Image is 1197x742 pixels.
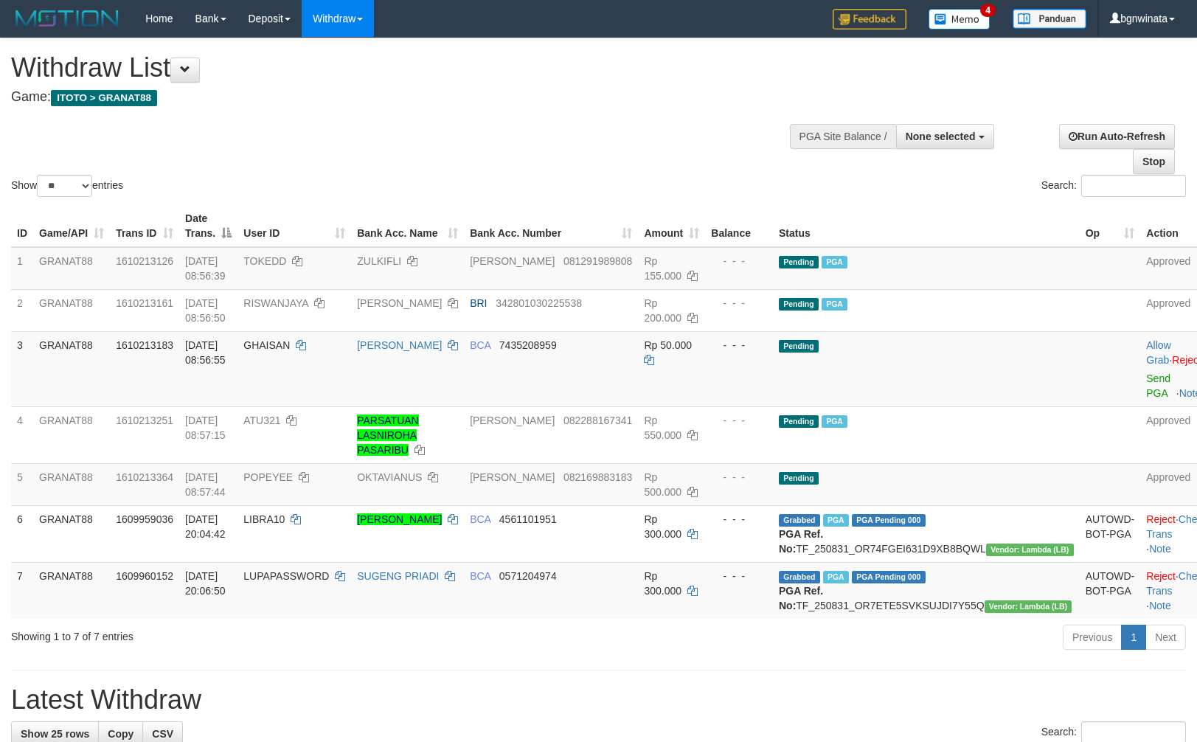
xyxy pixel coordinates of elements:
span: Vendor URL: https://dashboard.q2checkout.com/secure [986,544,1074,556]
span: Rp 300.000 [644,513,681,540]
div: - - - [711,413,767,428]
span: 1610213183 [116,339,173,351]
th: Trans ID: activate to sort column ascending [110,205,179,247]
a: SUGENG PRIADI [357,570,439,582]
span: CSV [152,728,173,740]
span: [DATE] 08:57:44 [185,471,226,498]
img: MOTION_logo.png [11,7,123,30]
span: Copy 7435208959 to clipboard [499,339,557,351]
span: [PERSON_NAME] [470,415,555,426]
a: Previous [1063,625,1122,650]
span: Copy 082288167341 to clipboard [563,415,632,426]
td: TF_250831_OR74FGEI631D9XB8BQWL [773,505,1080,562]
div: - - - [711,470,767,485]
td: GRANAT88 [33,463,110,505]
a: Reject [1146,570,1176,582]
span: None selected [906,131,976,142]
span: Copy [108,728,133,740]
span: 1610213364 [116,471,173,483]
span: Marked by bgnrattana [822,256,847,268]
th: Amount: activate to sort column ascending [638,205,705,247]
a: [PERSON_NAME] [357,339,442,351]
span: Copy 342801030225538 to clipboard [496,297,582,309]
span: [DATE] 08:56:50 [185,297,226,324]
span: Rp 200.000 [644,297,681,324]
span: Pending [779,298,819,311]
span: [DATE] 08:57:15 [185,415,226,441]
div: PGA Site Balance / [790,124,896,149]
td: GRANAT88 [33,247,110,290]
span: PGA [822,298,847,311]
div: - - - [711,254,767,268]
td: GRANAT88 [33,406,110,463]
span: [DATE] 08:56:55 [185,339,226,366]
td: 6 [11,505,33,562]
span: Marked by bgndara [823,571,849,583]
span: BCA [470,339,490,351]
th: Bank Acc. Name: activate to sort column ascending [351,205,464,247]
span: 1609959036 [116,513,173,525]
a: OKTAVIANUS [357,471,422,483]
span: ATU321 [243,415,280,426]
span: LIBRA10 [243,513,285,525]
span: Copy 082169883183 to clipboard [563,471,632,483]
label: Show entries [11,175,123,197]
a: [PERSON_NAME] [357,513,442,525]
div: - - - [711,512,767,527]
a: [PERSON_NAME] [357,297,442,309]
a: Next [1145,625,1186,650]
span: [PERSON_NAME] [470,471,555,483]
h1: Latest Withdraw [11,685,1186,715]
a: Send PGA [1146,372,1170,399]
td: TF_250831_OR7ETE5SVKSUJDI7Y55Q [773,562,1080,619]
td: GRANAT88 [33,505,110,562]
span: POPEYEE [243,471,293,483]
th: User ID: activate to sort column ascending [237,205,351,247]
span: Pending [779,472,819,485]
td: 3 [11,331,33,406]
img: Button%20Memo.svg [929,9,990,30]
input: Search: [1081,175,1186,197]
a: Stop [1133,149,1175,174]
div: Showing 1 to 7 of 7 entries [11,623,488,644]
a: PARSATUAN LASNIROHA PASARIBU [357,415,419,456]
span: 1610213126 [116,255,173,267]
div: - - - [711,569,767,583]
th: ID [11,205,33,247]
label: Search: [1041,175,1186,197]
th: Date Trans.: activate to sort column descending [179,205,237,247]
b: PGA Ref. No: [779,585,823,611]
a: 1 [1121,625,1146,650]
td: 1 [11,247,33,290]
span: 4 [980,4,996,17]
div: - - - [711,296,767,311]
h1: Withdraw List [11,53,783,83]
span: Vendor URL: https://dashboard.q2checkout.com/secure [985,600,1072,613]
span: RISWANJAYA [243,297,308,309]
th: Op: activate to sort column ascending [1080,205,1141,247]
span: BRI [470,297,487,309]
span: [DATE] 20:04:42 [185,513,226,540]
span: PGA Pending [852,514,926,527]
span: PGA Pending [852,571,926,583]
span: Grabbed [779,571,820,583]
a: Run Auto-Refresh [1059,124,1175,149]
span: BCA [470,570,490,582]
td: GRANAT88 [33,289,110,331]
span: ITOTO > GRANAT88 [51,90,157,106]
a: Allow Grab [1146,339,1170,366]
a: ZULKIFLI [357,255,401,267]
span: Copy 0571204974 to clipboard [499,570,557,582]
th: Game/API: activate to sort column ascending [33,205,110,247]
td: 7 [11,562,33,619]
span: Rp 155.000 [644,255,681,282]
td: GRANAT88 [33,562,110,619]
span: Marked by bgnrattana [822,415,847,428]
th: Status [773,205,1080,247]
span: 1609960152 [116,570,173,582]
span: Marked by bgndara [823,514,849,527]
span: 1610213251 [116,415,173,426]
img: Feedback.jpg [833,9,906,30]
button: None selected [896,124,994,149]
span: [PERSON_NAME] [470,255,555,267]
